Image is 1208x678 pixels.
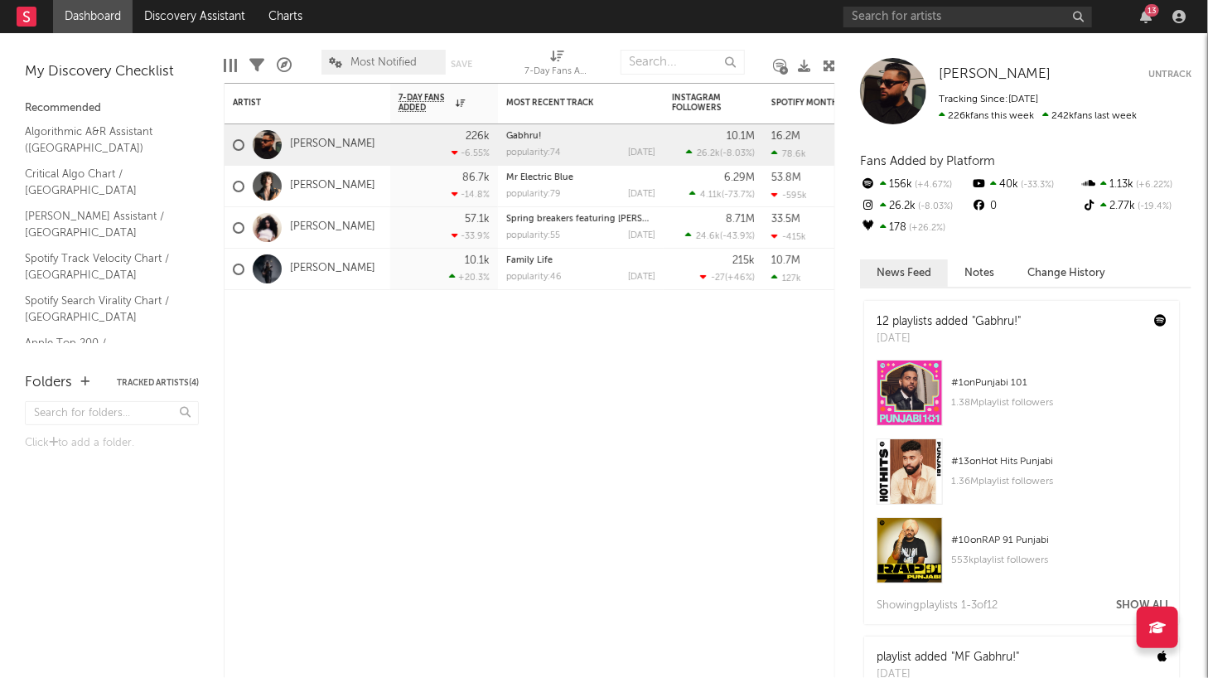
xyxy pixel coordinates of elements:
[700,191,722,200] span: 4.11k
[771,231,806,242] div: -415k
[25,433,199,453] div: Click to add a folder.
[951,393,1167,413] div: 1.38M playlist followers
[771,273,801,283] div: 127k
[771,98,896,108] div: Spotify Monthly Listeners
[452,189,490,200] div: -14.8 %
[233,98,357,108] div: Artist
[1145,4,1159,17] div: 13
[951,452,1167,472] div: # 13 on Hot Hits Punjabi
[972,316,1021,327] a: "Gabhru!"
[1018,181,1054,190] span: -33.3 %
[524,41,591,90] div: 7-Day Fans Added (7-Day Fans Added)
[724,172,755,183] div: 6.29M
[906,224,945,233] span: +26.2 %
[877,596,998,616] div: Showing playlist s 1- 3 of 12
[1136,202,1172,211] span: -19.4 %
[951,373,1167,393] div: # 1 on Punjabi 101
[290,179,375,193] a: [PERSON_NAME]
[732,255,755,266] div: 215k
[25,165,182,199] a: Critical Algo Chart / [GEOGRAPHIC_DATA]
[506,215,655,224] div: Spring breakers featuring kesha
[727,131,755,142] div: 10.1M
[506,173,573,182] a: Mr Electric Blue
[25,334,182,368] a: Apple Top 200 / [GEOGRAPHIC_DATA]
[711,274,725,283] span: -27
[1116,600,1171,611] button: Show All
[452,60,473,69] button: Save
[724,191,752,200] span: -73.7 %
[916,202,953,211] span: -8.03 %
[506,173,655,182] div: Mr Electric Blue
[771,131,800,142] div: 16.2M
[722,149,752,158] span: -8.03 %
[727,274,752,283] span: +46 %
[25,401,199,425] input: Search for folders...
[860,217,970,239] div: 178
[1148,66,1191,83] button: Untrack
[506,190,561,199] div: popularity: 79
[25,99,199,119] div: Recommended
[25,249,182,283] a: Spotify Track Velocity Chart / [GEOGRAPHIC_DATA]
[25,292,182,326] a: Spotify Search Virality Chart / [GEOGRAPHIC_DATA]
[877,331,1021,347] div: [DATE]
[25,62,199,82] div: My Discovery Checklist
[1140,10,1152,23] button: 13
[697,149,720,158] span: 26.2k
[939,111,1137,121] span: 242k fans last week
[951,472,1167,492] div: 1.36M playlist followers
[970,174,1080,196] div: 40k
[351,57,418,68] span: Most Notified
[951,530,1167,550] div: # 10 on RAP 91 Punjabi
[25,123,182,157] a: Algorithmic A&R Assistant ([GEOGRAPHIC_DATA])
[506,132,542,141] a: Gabhru!
[25,373,72,393] div: Folders
[621,50,745,75] input: Search...
[951,550,1167,570] div: 553k playlist followers
[864,360,1179,438] a: #1onPunjabi 1011.38Mplaylist followers
[877,649,1019,666] div: playlist added
[912,181,952,190] span: +4.67 %
[864,517,1179,596] a: #10onRAP 91 Punjabi553kplaylist followers
[290,262,375,276] a: [PERSON_NAME]
[722,232,752,241] span: -43.9 %
[860,196,970,217] div: 26.2k
[689,189,755,200] div: ( )
[860,155,995,167] span: Fans Added by Platform
[290,220,375,235] a: [PERSON_NAME]
[771,148,806,159] div: 78.6k
[277,41,292,90] div: A&R Pipeline
[506,231,560,240] div: popularity: 55
[506,256,655,265] div: Family Life
[877,313,1021,331] div: 12 playlists added
[860,174,970,196] div: 156k
[506,132,655,141] div: Gabhru!
[948,259,1011,287] button: Notes
[771,255,800,266] div: 10.7M
[1011,259,1122,287] button: Change History
[843,7,1092,27] input: Search for artists
[506,273,562,282] div: popularity: 46
[700,272,755,283] div: ( )
[117,379,199,387] button: Tracked Artists(4)
[1081,196,1191,217] div: 2.77k
[524,62,591,82] div: 7-Day Fans Added (7-Day Fans Added)
[465,255,490,266] div: 10.1k
[462,172,490,183] div: 86.7k
[672,93,730,113] div: Instagram Followers
[628,273,655,282] div: [DATE]
[939,94,1038,104] span: Tracking Since: [DATE]
[466,131,490,142] div: 226k
[452,230,490,241] div: -33.9 %
[864,438,1179,517] a: #13onHot Hits Punjabi1.36Mplaylist followers
[25,207,182,241] a: [PERSON_NAME] Assistant / [GEOGRAPHIC_DATA]
[771,172,801,183] div: 53.8M
[506,256,553,265] a: Family Life
[860,259,948,287] button: News Feed
[506,215,690,224] a: Spring breakers featuring [PERSON_NAME]
[1134,181,1173,190] span: +6.22 %
[449,272,490,283] div: +20.3 %
[951,651,1019,663] a: "MF Gabhru!"
[506,148,561,157] div: popularity: 74
[506,98,631,108] div: Most Recent Track
[628,148,655,157] div: [DATE]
